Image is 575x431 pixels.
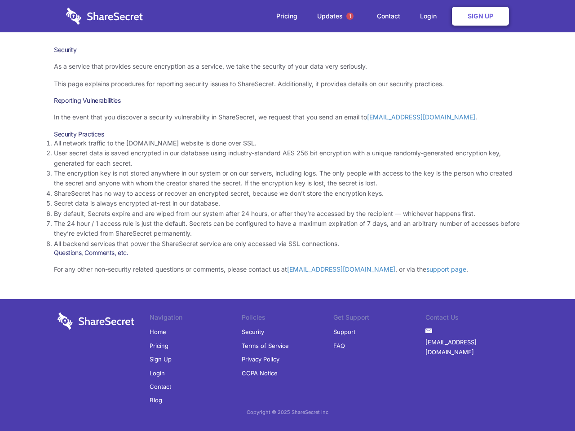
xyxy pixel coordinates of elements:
[150,366,165,380] a: Login
[54,79,521,89] p: This page explains procedures for reporting security issues to ShareSecret. Additionally, it prov...
[267,2,306,30] a: Pricing
[150,380,171,393] a: Contact
[242,312,334,325] li: Policies
[333,312,425,325] li: Get Support
[411,2,450,30] a: Login
[333,339,345,352] a: FAQ
[54,138,521,148] li: All network traffic to the [DOMAIN_NAME] website is done over SSL.
[242,366,278,380] a: CCPA Notice
[57,312,134,330] img: logo-wordmark-white-trans-d4663122ce5f474addd5e946df7df03e33cb6a1c49d2221995e7729f52c070b2.svg
[54,249,521,257] h3: Questions, Comments, etc.
[368,2,409,30] a: Contact
[54,97,521,105] h3: Reporting Vulnerabilities
[346,13,354,20] span: 1
[242,352,279,366] a: Privacy Policy
[150,393,162,407] a: Blog
[54,198,521,208] li: Secret data is always encrypted at-rest in our database.
[425,312,517,325] li: Contact Us
[242,325,264,339] a: Security
[66,8,143,25] img: logo-wordmark-white-trans-d4663122ce5f474addd5e946df7df03e33cb6a1c49d2221995e7729f52c070b2.svg
[367,113,475,121] a: [EMAIL_ADDRESS][DOMAIN_NAME]
[150,325,166,339] a: Home
[54,130,521,138] h3: Security Practices
[54,168,521,189] li: The encryption key is not stored anywhere in our system or on our servers, including logs. The on...
[54,46,521,54] h1: Security
[150,352,172,366] a: Sign Up
[426,265,466,273] a: support page
[242,339,289,352] a: Terms of Service
[425,335,517,359] a: [EMAIL_ADDRESS][DOMAIN_NAME]
[54,62,521,71] p: As a service that provides secure encryption as a service, we take the security of your data very...
[150,312,242,325] li: Navigation
[54,148,521,168] li: User secret data is saved encrypted in our database using industry-standard AES 256 bit encryptio...
[54,209,521,219] li: By default, Secrets expire and are wiped from our system after 24 hours, or after they’re accesse...
[333,325,355,339] a: Support
[54,189,521,198] li: ShareSecret has no way to access or recover an encrypted secret, because we don’t store the encry...
[452,7,509,26] a: Sign Up
[54,112,521,122] p: In the event that you discover a security vulnerability in ShareSecret, we request that you send ...
[150,339,168,352] a: Pricing
[287,265,395,273] a: [EMAIL_ADDRESS][DOMAIN_NAME]
[54,219,521,239] li: The 24 hour / 1 access rule is just the default. Secrets can be configured to have a maximum expi...
[54,264,521,274] p: For any other non-security related questions or comments, please contact us at , or via the .
[54,239,521,249] li: All backend services that power the ShareSecret service are only accessed via SSL connections.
